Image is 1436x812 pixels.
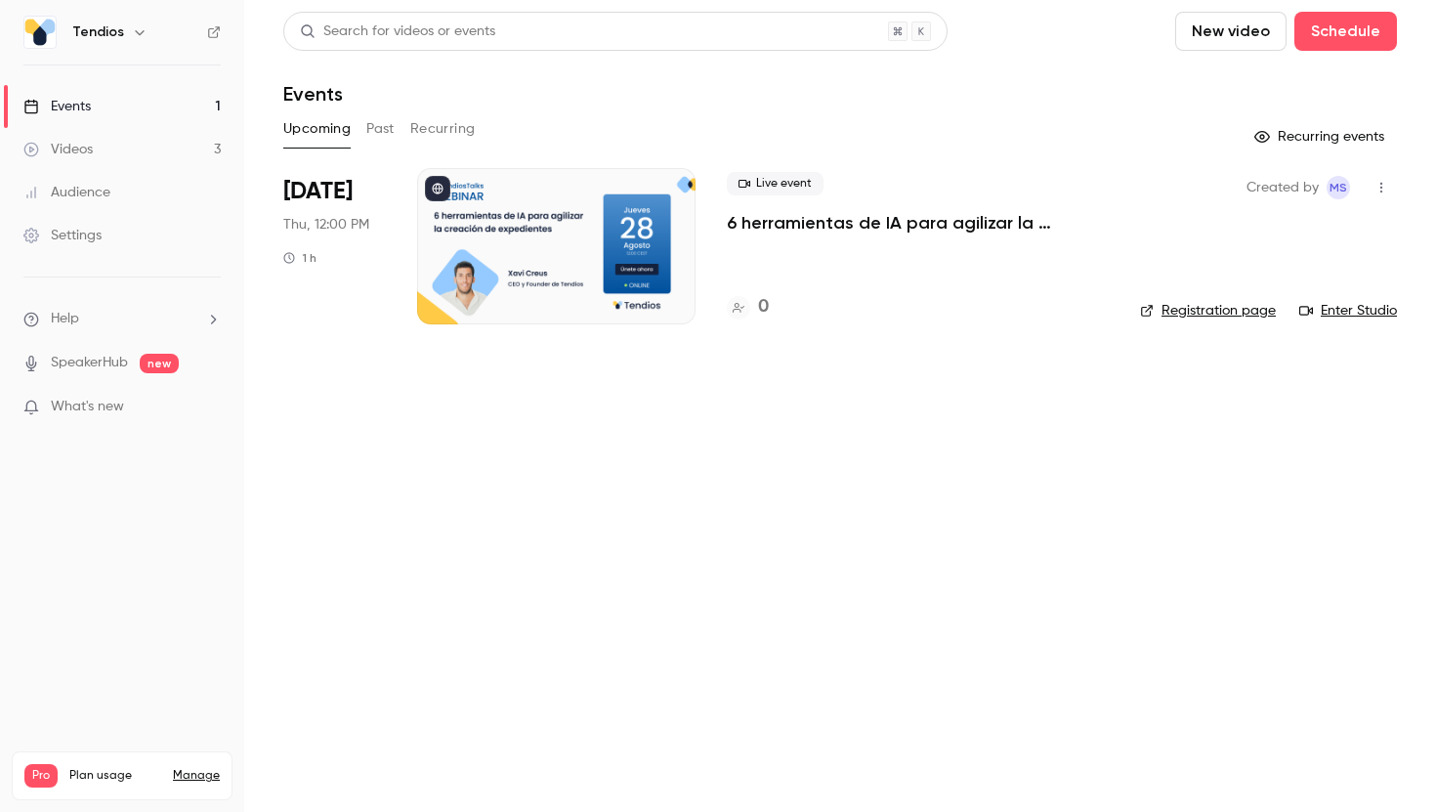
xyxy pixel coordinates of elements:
[283,250,317,266] div: 1 h
[727,294,769,321] a: 0
[23,183,110,202] div: Audience
[69,768,161,784] span: Plan usage
[23,97,91,116] div: Events
[283,113,351,145] button: Upcoming
[51,309,79,329] span: Help
[51,353,128,373] a: SpeakerHub
[1327,176,1350,199] span: Maria Serra
[1246,121,1397,152] button: Recurring events
[410,113,476,145] button: Recurring
[24,17,56,48] img: Tendios
[283,176,353,207] span: [DATE]
[283,82,343,106] h1: Events
[173,768,220,784] a: Manage
[727,172,824,195] span: Live event
[283,168,386,324] div: Aug 28 Thu, 12:00 PM (Europe/Madrid)
[1140,301,1276,321] a: Registration page
[1246,176,1319,199] span: Created by
[1330,176,1347,199] span: MS
[51,397,124,417] span: What's new
[23,226,102,245] div: Settings
[283,215,369,235] span: Thu, 12:00 PM
[1175,12,1287,51] button: New video
[72,22,124,42] h6: Tendios
[140,354,179,373] span: new
[758,294,769,321] h4: 0
[1294,12,1397,51] button: Schedule
[727,211,1109,235] a: 6 herramientas de IA para agilizar la creación de expedientes
[366,113,395,145] button: Past
[23,309,221,329] li: help-dropdown-opener
[23,140,93,159] div: Videos
[300,21,495,42] div: Search for videos or events
[1299,301,1397,321] a: Enter Studio
[24,764,58,788] span: Pro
